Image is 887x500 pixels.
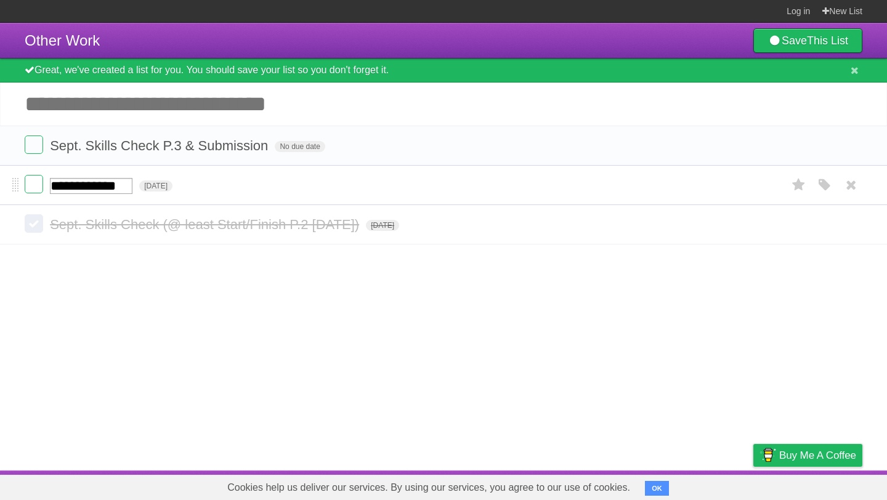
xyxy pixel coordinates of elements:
[695,474,723,497] a: Terms
[630,474,680,497] a: Developers
[275,141,325,152] span: No due date
[779,445,856,466] span: Buy me a coffee
[759,445,776,466] img: Buy me a coffee
[25,32,100,49] span: Other Work
[139,180,172,192] span: [DATE]
[50,138,271,153] span: Sept. Skills Check P.3 & Submission
[753,28,862,53] a: SaveThis List
[366,220,399,231] span: [DATE]
[215,475,642,500] span: Cookies help us deliver our services. By using our services, you agree to our use of cookies.
[807,34,848,47] b: This List
[737,474,769,497] a: Privacy
[25,214,43,233] label: Done
[645,481,669,496] button: OK
[589,474,615,497] a: About
[753,444,862,467] a: Buy me a coffee
[787,175,811,195] label: Star task
[785,474,862,497] a: Suggest a feature
[25,135,43,154] label: Done
[25,175,43,193] label: Done
[50,217,362,232] span: Sept. Skills Check (@ least Start/Finish P.2 [DATE])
